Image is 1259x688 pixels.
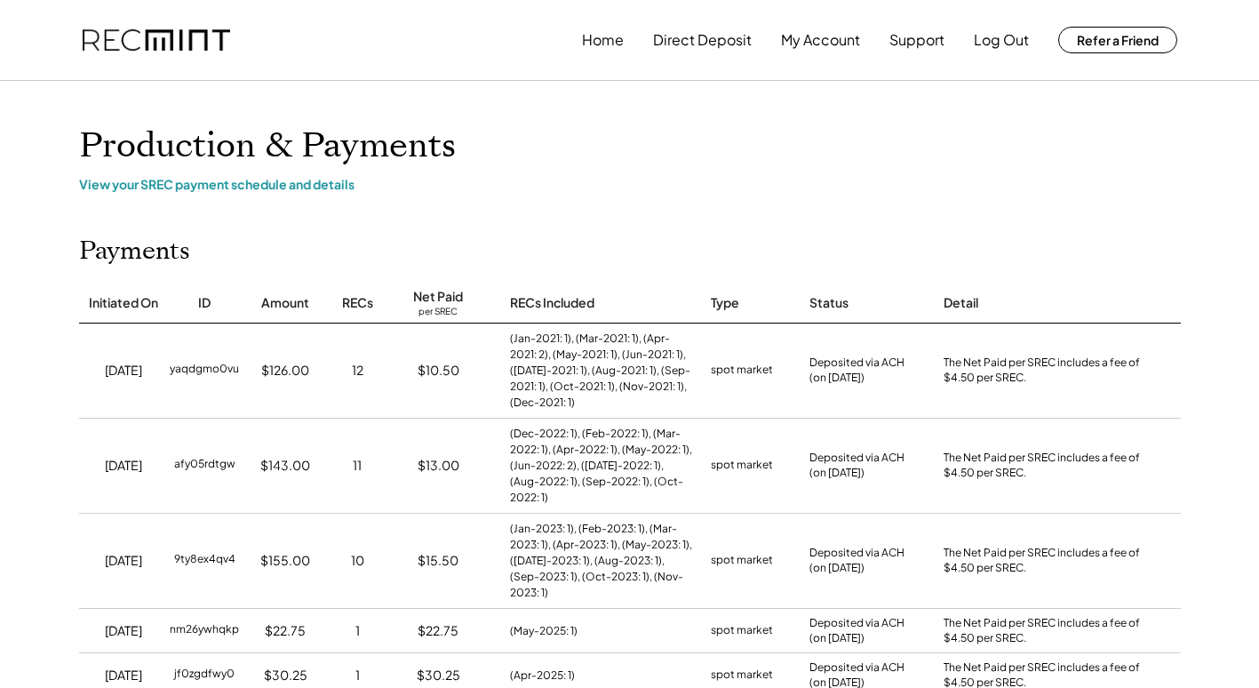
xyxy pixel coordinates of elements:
[261,362,309,380] div: $126.00
[418,552,458,570] div: $15.50
[809,451,904,481] div: Deposited via ACH (on [DATE])
[89,294,158,312] div: Initiated On
[105,362,142,380] div: [DATE]
[711,667,773,684] div: spot market
[944,356,1148,386] div: The Net Paid per SREC includes a fee of $4.50 per SREC.
[711,457,773,475] div: spot market
[351,552,364,570] div: 10
[355,622,360,640] div: 1
[174,552,235,570] div: 9ty8ex4qv4
[79,176,1181,192] div: View your SREC payment schedule and details
[418,457,459,475] div: $13.00
[781,22,860,58] button: My Account
[974,22,1029,58] button: Log Out
[105,457,142,475] div: [DATE]
[174,457,235,475] div: afy05rdtgw
[342,294,373,312] div: RECs
[711,622,773,640] div: spot market
[170,622,239,640] div: nm26ywhqkp
[510,623,578,639] div: (May-2025: 1)
[944,546,1148,576] div: The Net Paid per SREC includes a fee of $4.50 per SREC.
[582,22,624,58] button: Home
[413,288,463,306] div: Net Paid
[809,616,904,646] div: Deposited via ACH (on [DATE])
[711,362,773,380] div: spot market
[261,294,309,312] div: Amount
[809,356,904,386] div: Deposited via ACH (on [DATE])
[83,29,230,52] img: recmint-logotype%403x.png
[353,457,362,475] div: 11
[355,667,360,684] div: 1
[105,552,142,570] div: [DATE]
[418,362,459,380] div: $10.50
[265,622,306,640] div: $22.75
[809,294,849,312] div: Status
[1058,27,1177,53] button: Refer a Friend
[105,622,142,640] div: [DATE]
[105,667,142,684] div: [DATE]
[944,451,1148,481] div: The Net Paid per SREC includes a fee of $4.50 per SREC.
[510,294,594,312] div: RECs Included
[198,294,211,312] div: ID
[510,521,693,601] div: (Jan-2023: 1), (Feb-2023: 1), (Mar-2023: 1), (Apr-2023: 1), (May-2023: 1), ([DATE]-2023: 1), (Aug...
[889,22,944,58] button: Support
[510,426,693,506] div: (Dec-2022: 1), (Feb-2022: 1), (Mar-2022: 1), (Apr-2022: 1), (May-2022: 1), (Jun-2022: 2), ([DATE]...
[79,125,1181,167] h1: Production & Payments
[944,616,1148,646] div: The Net Paid per SREC includes a fee of $4.50 per SREC.
[510,668,575,684] div: (Apr-2025: 1)
[174,667,235,684] div: jf0zgdfwy0
[170,362,239,380] div: yaqdgmo0vu
[79,236,190,267] h2: Payments
[711,294,739,312] div: Type
[260,552,310,570] div: $155.00
[653,22,752,58] button: Direct Deposit
[510,331,693,411] div: (Jan-2021: 1), (Mar-2021: 1), (Apr-2021: 2), (May-2021: 1), (Jun-2021: 1), ([DATE]-2021: 1), (Aug...
[264,667,307,684] div: $30.25
[352,362,363,380] div: 12
[418,306,458,319] div: per SREC
[711,552,773,570] div: spot market
[260,457,310,475] div: $143.00
[418,622,458,640] div: $22.75
[944,294,978,312] div: Detail
[809,546,904,576] div: Deposited via ACH (on [DATE])
[417,667,460,684] div: $30.25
